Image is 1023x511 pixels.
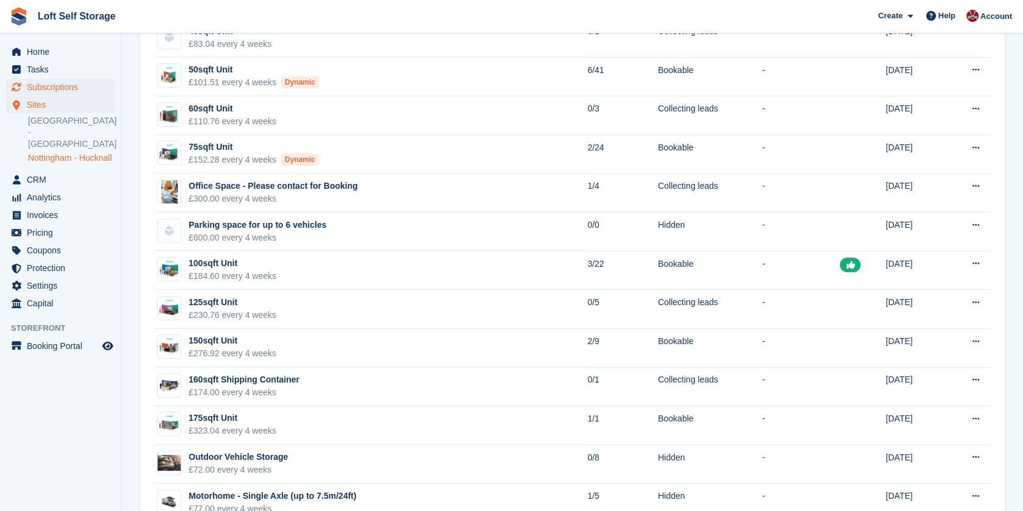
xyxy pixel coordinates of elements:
td: 0/5 [587,290,658,329]
img: 100sqft-units.jpg [158,258,181,281]
div: 100sqft Unit [189,257,276,270]
td: - [762,135,840,174]
td: [DATE] [885,213,946,252]
td: [DATE] [885,174,946,213]
span: Tasks [27,61,100,78]
a: menu [6,43,115,60]
td: [DATE] [885,329,946,368]
a: menu [6,206,115,224]
span: Analytics [27,189,100,206]
div: 75sqft Unit [189,141,319,153]
a: menu [6,189,115,206]
div: £83.04 every 4 weeks [189,38,271,51]
td: 0/1 [587,19,658,58]
img: blank-unit-type-icon-ffbac7b88ba66c5e286b0e438baccc4b9c83835d4c34f86887a83fc20ec27e7b.svg [158,219,181,242]
div: £230.76 every 4 weeks [189,309,276,322]
div: 50sqft Unit [189,63,319,76]
td: Bookable [658,329,762,368]
a: menu [6,171,115,188]
td: Collecting leads [658,19,762,58]
td: [DATE] [885,290,946,329]
a: [GEOGRAPHIC_DATA] - [GEOGRAPHIC_DATA] [28,115,115,150]
div: £184.60 every 4 weeks [189,270,276,283]
td: [DATE] [885,19,946,58]
div: £174.00 every 4 weeks [189,386,299,399]
td: [DATE] [885,367,946,406]
span: Settings [27,277,100,294]
td: Bookable [658,57,762,96]
td: Collecting leads [658,96,762,135]
span: Coupons [27,242,100,259]
td: 0/8 [587,445,658,484]
td: - [762,57,840,96]
span: Protection [27,259,100,277]
a: menu [6,61,115,78]
div: £300.00 every 4 weeks [189,192,358,205]
a: menu [6,259,115,277]
td: - [762,96,840,135]
div: 175sqft Unit [189,412,276,425]
span: Home [27,43,100,60]
td: Bookable [658,135,762,174]
div: £600.00 every 4 weeks [189,231,326,244]
span: Capital [27,295,100,312]
td: 2/9 [587,329,658,368]
span: Help [938,10,955,22]
td: - [762,290,840,329]
a: menu [6,96,115,113]
div: 150sqft Unit [189,334,276,347]
a: menu [6,337,115,354]
img: 150sqft-units.jpg [158,335,181,358]
div: Outdoor Vehicle Storage [189,451,288,463]
span: Storefront [11,322,121,334]
td: Bookable [658,406,762,445]
span: Booking Portal [27,337,100,354]
img: 75sqft-units.jpg [158,141,181,164]
div: 160sqft Shipping Container [189,373,299,386]
div: Dynamic [281,76,319,88]
img: 20-ft-container.jpg [158,377,181,395]
td: - [762,251,840,290]
td: - [762,329,840,368]
a: menu [6,224,115,241]
td: 2/24 [587,135,658,174]
div: 60sqft Unit [189,102,276,115]
div: Office Space - Please contact for Booking [189,180,358,192]
img: 175sqft-units.jpg [158,412,181,435]
td: [DATE] [885,135,946,174]
img: blank-unit-type-icon-ffbac7b88ba66c5e286b0e438baccc4b9c83835d4c34f86887a83fc20ec27e7b.svg [158,26,181,49]
td: 0/1 [587,367,658,406]
div: £72.00 every 4 weeks [189,463,288,476]
a: Nottingham - Hucknall [28,152,115,164]
img: James Johnson [966,10,979,22]
div: Parking space for up to 6 vehicles [189,219,326,231]
div: £276.92 every 4 weeks [189,347,276,360]
td: 1/4 [587,174,658,213]
div: 125sqft Unit [189,296,276,309]
a: menu [6,79,115,96]
td: 6/41 [587,57,658,96]
td: - [762,174,840,213]
td: [DATE] [885,251,946,290]
td: - [762,445,840,484]
td: Collecting leads [658,174,762,213]
div: £110.76 every 4 weeks [189,115,276,128]
img: Campervan.jpg [158,495,181,509]
div: £323.04 every 4 weeks [189,425,276,437]
td: [DATE] [885,445,946,484]
td: Hidden [658,445,762,484]
td: Collecting leads [658,367,762,406]
a: menu [6,277,115,294]
a: menu [6,295,115,312]
div: £152.28 every 4 weeks [189,153,319,166]
td: - [762,406,840,445]
td: - [762,19,840,58]
a: Preview store [100,339,115,353]
span: Subscriptions [27,79,100,96]
span: Sites [27,96,100,113]
td: 0/0 [587,213,658,252]
td: Collecting leads [658,290,762,329]
img: 50sqft-units.jpg [158,64,181,87]
td: [DATE] [885,96,946,135]
img: AdobeStock_263918963%20copy.jpg [158,455,181,471]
